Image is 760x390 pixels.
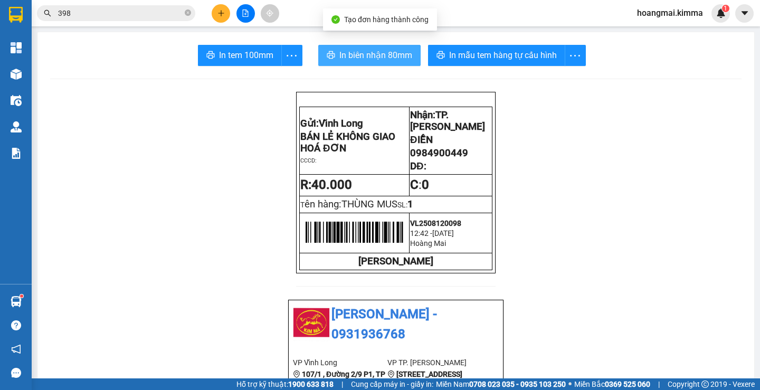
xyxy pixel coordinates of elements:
[387,357,482,368] li: VP TP. [PERSON_NAME]
[281,45,302,66] button: more
[351,378,433,390] span: Cung cấp máy in - giấy in:
[410,160,426,172] span: DĐ:
[449,49,557,62] span: In mẫu tem hàng tự cấu hình
[701,381,709,388] span: copyright
[69,34,153,47] div: SANG
[410,109,485,132] span: Nhận:
[410,219,461,227] span: VL2508120098
[341,378,343,390] span: |
[8,68,63,92] div: 60.000
[331,15,340,24] span: check-circle
[293,305,330,341] img: logo.jpg
[69,47,153,62] div: 0961425818
[9,9,61,34] div: Vĩnh Long
[11,148,22,159] img: solution-icon
[410,177,429,192] span: :
[436,378,566,390] span: Miền Nam
[428,45,565,66] button: printerIn mẫu tem hàng tự cấu hình
[236,4,255,23] button: file-add
[8,68,39,79] span: Thu rồi :
[69,9,153,34] div: TP. [PERSON_NAME]
[11,42,22,53] img: dashboard-icon
[11,320,21,330] span: question-circle
[740,8,749,18] span: caret-down
[11,368,21,378] span: message
[344,15,429,24] span: Tạo đơn hàng thành công
[219,49,273,62] span: In tem 100mm
[358,255,433,267] strong: [PERSON_NAME]
[397,201,407,209] span: SL:
[300,201,397,209] span: T
[658,378,660,390] span: |
[436,51,445,61] span: printer
[410,147,468,159] span: 0984900449
[410,229,432,237] span: 12:42 -
[206,51,215,61] span: printer
[300,157,317,164] span: CCCD:
[311,177,352,192] span: 40.000
[293,357,387,368] li: VP Vĩnh Long
[387,370,395,378] span: environment
[469,380,566,388] strong: 0708 023 035 - 0935 103 250
[288,380,334,388] strong: 1900 633 818
[300,177,352,192] strong: R:
[212,4,230,23] button: plus
[407,198,413,210] span: 1
[58,7,183,19] input: Tìm tên, số ĐT hoặc mã đơn
[410,109,485,132] span: TP. [PERSON_NAME]
[293,370,300,378] span: environment
[341,198,397,210] span: THÙNG MUS
[300,131,395,154] span: BÁN LẺ KHÔNG GIAO HOÁ ĐƠN
[565,49,585,62] span: more
[410,177,419,192] strong: C
[282,49,302,62] span: more
[422,177,429,192] span: 0
[261,4,279,23] button: aim
[185,9,191,16] span: close-circle
[724,5,727,12] span: 1
[217,9,225,17] span: plus
[339,49,412,62] span: In biên nhận 80mm
[185,8,191,18] span: close-circle
[574,378,650,390] span: Miền Bắc
[9,10,25,21] span: Gửi:
[716,8,726,18] img: icon-new-feature
[722,5,729,12] sup: 1
[319,118,363,129] span: Vĩnh Long
[410,134,432,146] span: ĐIỀN
[305,198,397,210] span: ên hàng:
[44,9,51,17] span: search
[266,9,273,17] span: aim
[11,69,22,80] img: warehouse-icon
[300,118,363,129] span: Gửi:
[20,294,23,298] sup: 1
[293,305,499,344] li: [PERSON_NAME] - 0931936768
[629,6,711,20] span: hoangmai.kimma
[242,9,249,17] span: file-add
[568,382,572,386] span: ⚪️
[198,45,282,66] button: printerIn tem 100mm
[11,95,22,106] img: warehouse-icon
[293,370,385,390] b: 107/1 , Đường 2/9 P1, TP Vĩnh Long
[432,229,454,237] span: [DATE]
[565,45,586,66] button: more
[11,121,22,132] img: warehouse-icon
[327,51,335,61] span: printer
[11,344,21,354] span: notification
[236,378,334,390] span: Hỗ trợ kỹ thuật:
[11,296,22,307] img: warehouse-icon
[318,45,421,66] button: printerIn biên nhận 80mm
[410,239,446,248] span: Hoàng Mai
[605,380,650,388] strong: 0369 525 060
[69,10,94,21] span: Nhận:
[735,4,754,23] button: caret-down
[9,7,23,23] img: logo-vxr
